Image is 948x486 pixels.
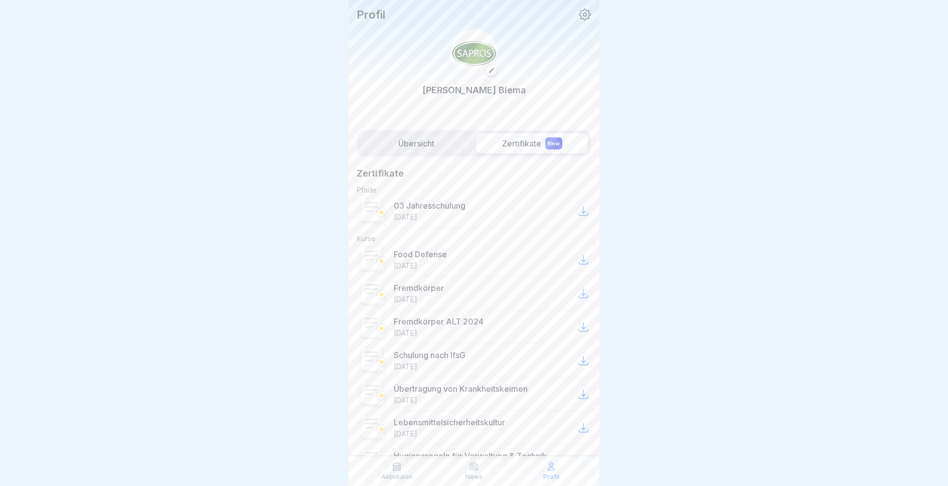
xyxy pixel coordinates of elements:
[357,234,591,243] p: Kurse
[394,396,417,405] p: [DATE]
[394,249,447,259] p: Food Defense
[360,133,472,153] label: Übersicht
[357,186,591,195] p: Pfade
[394,417,505,427] p: Lebensmittelsicherheitskultur
[394,329,417,338] p: [DATE]
[422,83,526,97] p: [PERSON_NAME] Biema
[394,201,465,211] p: 03 Jahresschulung
[394,384,528,394] p: Übertragung von Krankheitskeimen
[450,29,498,76] img: kf7i1i887rzam0di2wc6oekd.png
[394,295,417,304] p: [DATE]
[394,261,417,270] p: [DATE]
[394,213,417,222] p: [DATE]
[543,473,559,480] p: Profil
[394,350,465,360] p: Schulung nach IfsG
[394,429,417,438] p: [DATE]
[394,316,484,327] p: Fremdkörper ALT 2024
[357,168,404,180] p: Zertifikate
[545,137,562,149] div: New
[476,133,588,153] label: Zertifikate
[394,451,547,461] p: Hygieneregeln für Verwaltung & Technik
[394,283,444,293] p: Fremdkörper
[394,362,417,371] p: [DATE]
[465,473,483,480] p: News
[381,473,413,480] p: Aktivitäten
[357,8,385,21] p: Profil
